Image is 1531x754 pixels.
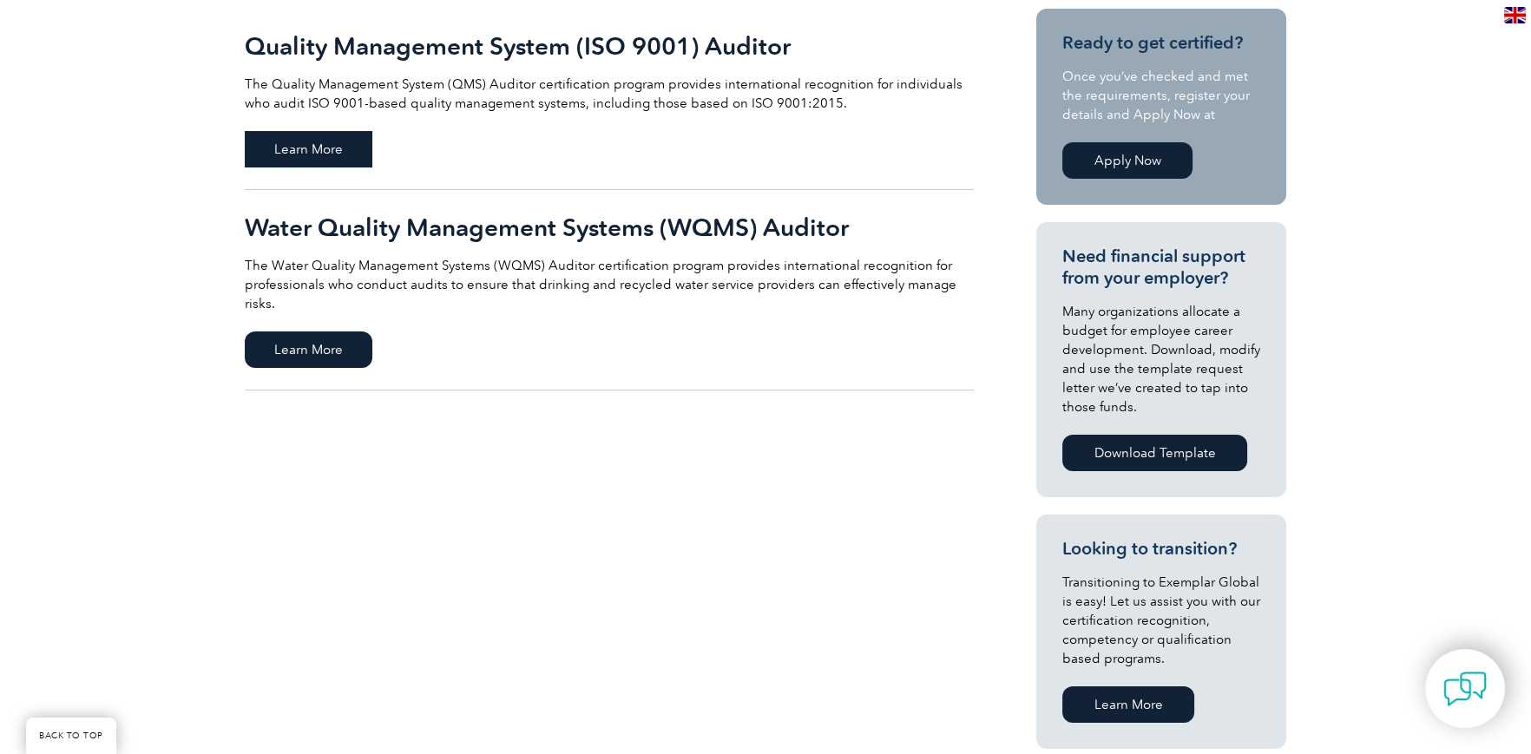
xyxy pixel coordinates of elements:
[245,190,974,390] a: Water Quality Management Systems (WQMS) Auditor The Water Quality Management Systems (WQMS) Audit...
[1062,686,1194,723] a: Learn More
[1062,246,1260,289] h3: Need financial support from your employer?
[1062,302,1260,416] p: Many organizations allocate a budget for employee career development. Download, modify and use th...
[245,9,974,190] a: Quality Management System (ISO 9001) Auditor The Quality Management System (QMS) Auditor certific...
[1062,573,1260,668] p: Transitioning to Exemplar Global is easy! Let us assist you with our certification recognition, c...
[245,213,974,241] h2: Water Quality Management Systems (WQMS) Auditor
[245,75,974,113] p: The Quality Management System (QMS) Auditor certification program provides international recognit...
[26,718,116,754] a: BACK TO TOP
[1062,67,1260,124] p: Once you’ve checked and met the requirements, register your details and Apply Now at
[1062,32,1260,54] h3: Ready to get certified?
[1443,667,1487,711] img: contact-chat.png
[1504,7,1526,23] img: en
[245,131,372,167] span: Learn More
[245,256,974,313] p: The Water Quality Management Systems (WQMS) Auditor certification program provides international ...
[1062,538,1260,560] h3: Looking to transition?
[1062,142,1193,179] a: Apply Now
[245,32,974,60] h2: Quality Management System (ISO 9001) Auditor
[245,331,372,368] span: Learn More
[1062,435,1247,471] a: Download Template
